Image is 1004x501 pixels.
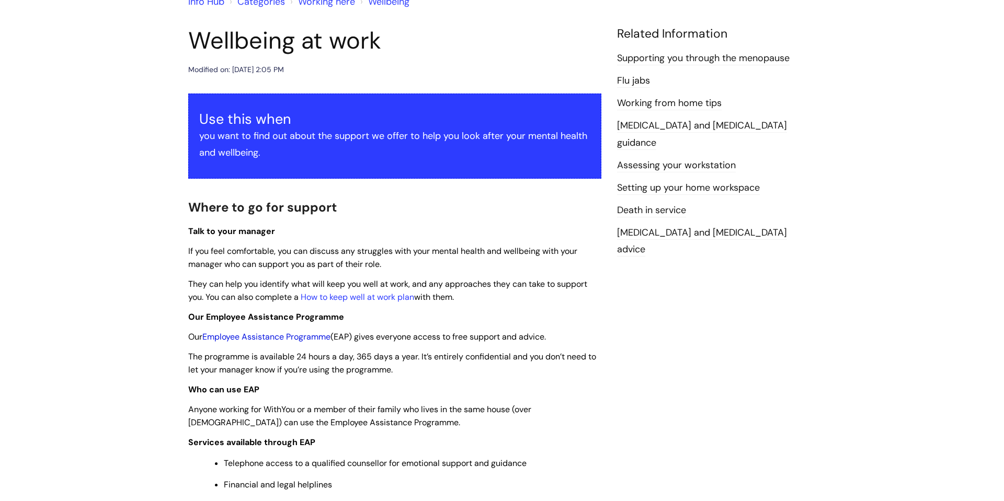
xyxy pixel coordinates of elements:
span: The programme is available 24 hours a day, 365 days a year. It’s entirely confidential and you do... [188,351,596,375]
span: Where to go for support [188,199,337,215]
a: Assessing your workstation [617,159,736,172]
span: with them. [414,292,454,302]
a: Flu jabs [617,74,650,88]
h1: Wellbeing at work [188,27,601,55]
h4: Related Information [617,27,816,41]
a: Employee Assistance Programme [202,331,330,342]
a: Working from home tips [617,97,722,110]
a: Supporting you through the menopause [617,52,790,65]
a: [MEDICAL_DATA] and [MEDICAL_DATA] guidance [617,119,787,149]
a: [MEDICAL_DATA] and [MEDICAL_DATA] advice [617,226,787,257]
span: Anyone working for WithYou or a member of their family who lives in the same house (over [DEMOGRA... [188,404,531,428]
span: Our (EAP) gives everyone access to free support and advice. [188,331,546,342]
a: Death in service [617,204,686,217]
span: Financial and legal helplines [224,479,332,490]
strong: Who can use EAP [188,384,259,395]
a: How to keep well at work plan [301,292,414,302]
strong: Services available through EAP [188,437,315,448]
h3: Use this when [199,111,590,127]
a: Setting up your home workspace [617,181,760,195]
span: If you feel comfortable, you can discuss any struggles with your mental health and wellbeing with... [188,246,577,270]
div: Modified on: [DATE] 2:05 PM [188,63,284,76]
span: They can help you identify what will keep you well at work, and any approaches they can take to s... [188,278,587,302]
span: Talk to your manager [188,226,275,237]
span: Our Employee Assistance Programme [188,311,344,322]
p: you want to find out about the support we offer to help you look after your mental health and wel... [199,127,590,161]
span: Telephone access to a qualified counsellor for emotional support and guidance [224,458,527,469]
